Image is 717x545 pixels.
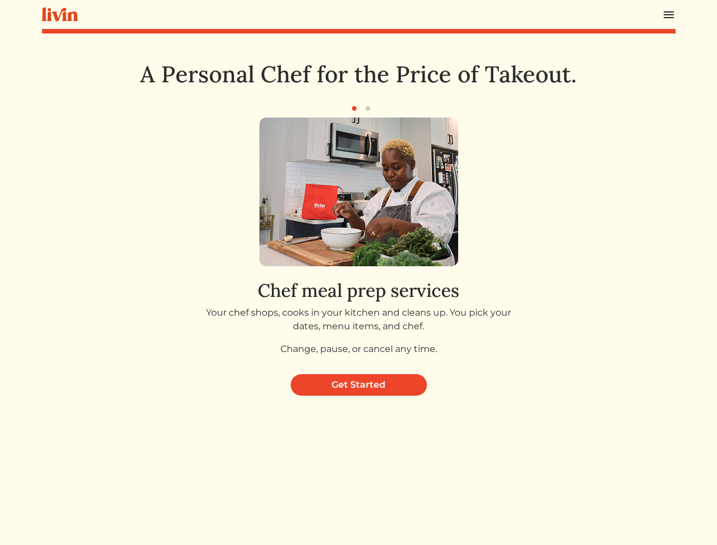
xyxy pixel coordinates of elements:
img: menu_hamburger-cb6d353cf0ecd9f46ceae1c99ecbeb4a00e71ca567a856bd81f57e9d8c17bb26.svg [662,8,676,22]
a: Get Started [291,374,427,396]
p: Your chef shops, cooks in your kitchen and cleans up. You pick your dates, menu items, and chef. [194,306,523,333]
h2: Chef meal prep services [194,280,523,301]
img: livin-logo-a0d97d1a881af30f6274990eb6222085a2533c92bbd1e4f22c21b4f0d0e3210c.svg [42,7,78,22]
p: Change, pause, or cancel any time. [194,342,523,356]
img: get_started_1-0a65ebd32e7c329797e27adf41642e3aafd0a893fca442ac9c35c8b44ad508ba.png [259,118,458,266]
h1: A Personal Chef for the Price of Takeout. [121,61,596,88]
